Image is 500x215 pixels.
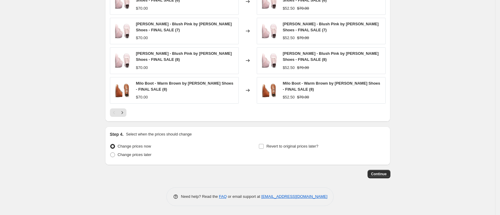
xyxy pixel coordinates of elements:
span: or email support at [227,194,261,199]
a: [EMAIL_ADDRESS][DOMAIN_NAME] [261,194,327,199]
span: [PERSON_NAME] - Blush Pink by [PERSON_NAME] Shoes - FINAL SALE (8) [283,51,379,62]
span: Milo Boot - Warm Brown by [PERSON_NAME] Shoes - FINAL SALE (8) [283,81,380,92]
span: Continue [371,172,387,176]
img: ScreenShot2021-04-02at3.11.07PM_1080x_0db137d0-e821-4377-afae-12a525a2f291_80x.png [113,81,131,99]
nav: Pagination [110,108,126,117]
div: $52.50 [283,65,295,71]
span: [PERSON_NAME] - Blush Pink by [PERSON_NAME] Shoes - FINAL SALE (8) [136,51,232,62]
button: Next [118,108,126,117]
span: Need help? Read the [181,194,219,199]
a: FAQ [219,194,227,199]
img: ScreenShot2021-04-02at3.11.07PM_1080x_0db137d0-e821-4377-afae-12a525a2f291_80x.png [260,81,278,99]
div: $52.50 [283,94,295,100]
img: Zimmerman-Shoes-Baby-And-Child-Milo-Boots-Blush-Pink-20211029051707_4452c0f7-5572-4391-9af0-3fb92... [113,22,131,40]
strike: $70.00 [297,35,309,41]
img: Zimmerman-Shoes-Baby-And-Child-Milo-Boots-Blush-Pink-20211029051707_4452c0f7-5572-4391-9af0-3fb92... [113,51,131,70]
strike: $70.00 [297,5,309,11]
p: Select when the prices should change [126,131,192,137]
div: $70.00 [136,5,148,11]
div: $70.00 [136,35,148,41]
span: Milo Boot - Warm Brown by [PERSON_NAME] Shoes - FINAL SALE (8) [136,81,234,92]
div: $70.00 [136,94,148,100]
button: Continue [368,170,390,178]
div: $70.00 [136,65,148,71]
span: [PERSON_NAME] - Blush Pink by [PERSON_NAME] Shoes - FINAL SALE (7) [283,22,379,32]
img: Zimmerman-Shoes-Baby-And-Child-Milo-Boots-Blush-Pink-20211029051707_4452c0f7-5572-4391-9af0-3fb92... [260,22,278,40]
span: [PERSON_NAME] - Blush Pink by [PERSON_NAME] Shoes - FINAL SALE (7) [136,22,232,32]
strike: $70.00 [297,94,309,100]
h2: Step 4. [110,131,124,137]
span: Change prices later [118,152,152,157]
img: Zimmerman-Shoes-Baby-And-Child-Milo-Boots-Blush-Pink-20211029051707_4452c0f7-5572-4391-9af0-3fb92... [260,51,278,70]
div: $52.50 [283,5,295,11]
strike: $70.00 [297,65,309,71]
span: Revert to original prices later? [266,144,318,148]
div: $52.50 [283,35,295,41]
span: Change prices now [118,144,151,148]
